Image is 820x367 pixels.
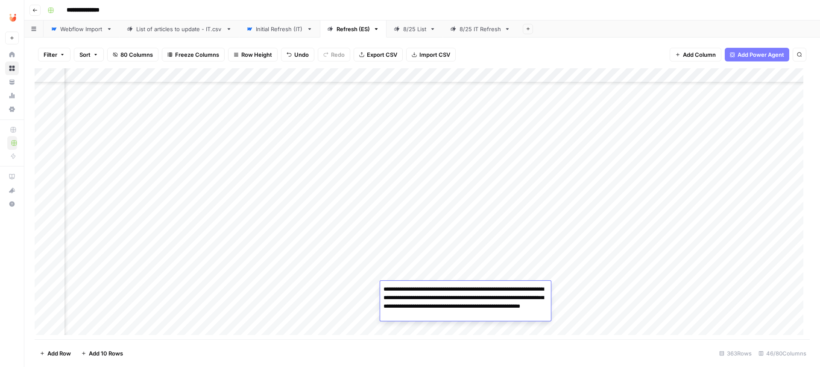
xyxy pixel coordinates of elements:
a: Browse [5,61,19,75]
a: Settings [5,102,19,116]
span: Sort [79,50,91,59]
span: Add Power Agent [738,50,784,59]
button: Workspace: Unobravo [5,7,19,28]
img: Unobravo Logo [5,10,20,25]
button: Export CSV [354,48,403,61]
button: Row Height [228,48,278,61]
span: Row Height [241,50,272,59]
button: Add 10 Rows [76,347,128,360]
button: Filter [38,48,70,61]
a: 8/25 IT Refresh [443,20,518,38]
a: 8/25 List [387,20,443,38]
button: Undo [281,48,314,61]
button: Import CSV [406,48,456,61]
div: 8/25 List [403,25,426,33]
span: Add Column [683,50,716,59]
span: Freeze Columns [175,50,219,59]
span: Export CSV [367,50,397,59]
a: Home [5,48,19,61]
a: Webflow Import [44,20,120,38]
span: Filter [44,50,57,59]
span: Redo [331,50,345,59]
div: 363 Rows [716,347,755,360]
button: Add Column [670,48,721,61]
a: List of articles to update - IT.csv [120,20,239,38]
a: Your Data [5,75,19,89]
a: AirOps Academy [5,170,19,183]
button: Help + Support [5,197,19,211]
button: Sort [74,48,104,61]
button: Add Power Agent [725,48,789,61]
span: Import CSV [419,50,450,59]
div: 46/80 Columns [755,347,810,360]
span: 80 Columns [120,50,153,59]
a: Refresh (ES) [320,20,387,38]
div: Webflow Import [60,25,103,33]
a: Usage [5,89,19,102]
span: Undo [294,50,309,59]
div: 8/25 IT Refresh [460,25,501,33]
span: Add Row [47,349,71,358]
div: List of articles to update - IT.csv [136,25,223,33]
button: 80 Columns [107,48,158,61]
button: Redo [318,48,350,61]
button: What's new? [5,183,19,197]
div: Refresh (ES) [337,25,370,33]
div: What's new? [6,184,18,197]
span: Add 10 Rows [89,349,123,358]
a: Initial Refresh (IT) [239,20,320,38]
div: Initial Refresh (IT) [256,25,303,33]
button: Add Row [35,347,76,360]
button: Freeze Columns [162,48,225,61]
